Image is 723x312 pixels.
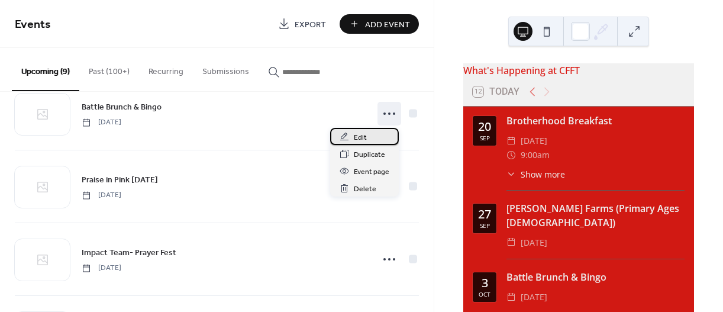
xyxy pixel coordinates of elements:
[365,18,410,31] span: Add Event
[340,14,419,34] button: Add Event
[478,208,491,220] div: 27
[82,173,158,186] a: Praise in Pink [DATE]
[506,168,516,181] div: ​
[506,236,516,250] div: ​
[478,121,491,133] div: 20
[521,148,550,162] span: 9:00am
[521,290,547,304] span: [DATE]
[82,100,162,114] a: Battle Brunch & Bingo
[82,246,176,259] a: Impact Team- Prayer Fest
[82,101,162,114] span: Battle Brunch & Bingo
[479,291,490,297] div: Oct
[506,201,685,230] div: [PERSON_NAME] Farms (Primary Ages [DEMOGRAPHIC_DATA])
[354,166,389,178] span: Event page
[82,263,121,274] span: [DATE]
[15,13,51,36] span: Events
[482,277,488,289] div: 3
[506,168,565,181] button: ​Show more
[295,18,326,31] span: Export
[354,149,385,161] span: Duplicate
[506,148,516,162] div: ​
[521,134,547,148] span: [DATE]
[82,174,158,186] span: Praise in Pink [DATE]
[354,183,376,195] span: Delete
[269,14,335,34] a: Export
[193,48,259,90] button: Submissions
[506,290,516,304] div: ​
[521,168,565,181] span: Show more
[139,48,193,90] button: Recurring
[463,63,694,78] div: What's Happening at CFFT
[506,270,685,284] div: Battle Brunch & Bingo
[521,236,547,250] span: [DATE]
[480,135,490,141] div: Sep
[506,134,516,148] div: ​
[12,48,79,91] button: Upcoming (9)
[79,48,139,90] button: Past (100+)
[506,114,685,128] div: Brotherhood Breakfast
[82,117,121,128] span: [DATE]
[82,247,176,259] span: Impact Team- Prayer Fest
[82,190,121,201] span: [DATE]
[480,223,490,229] div: Sep
[354,131,367,144] span: Edit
